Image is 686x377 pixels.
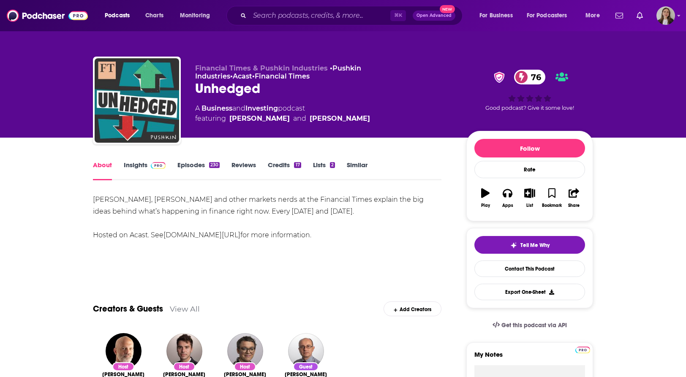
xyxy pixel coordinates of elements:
div: Rate [474,161,585,178]
a: Acast [233,72,252,80]
img: Podchaser - Follow, Share and Rate Podcasts [7,8,88,24]
span: More [585,10,600,22]
a: 76 [514,70,545,84]
a: Katie Martin [229,114,290,124]
button: Show profile menu [656,6,675,25]
span: Financial Times & Pushkin Industries [195,64,328,72]
a: About [93,161,112,180]
span: For Business [479,10,513,22]
input: Search podcasts, credits, & more... [250,9,390,22]
span: Podcasts [105,10,130,22]
span: featuring [195,114,370,124]
button: open menu [174,9,221,22]
span: Monitoring [180,10,210,22]
a: View All [170,304,200,313]
div: Add Creators [384,301,441,316]
a: Get this podcast via API [486,315,574,336]
button: open menu [99,9,141,22]
a: Investing [245,104,278,112]
a: Episodes230 [177,161,220,180]
span: Open Advanced [416,14,452,18]
div: List [526,203,533,208]
img: Katie Martin [227,333,263,369]
img: Podchaser Pro [575,347,590,353]
div: Play [481,203,490,208]
div: 230 [209,162,220,168]
button: Bookmark [541,183,563,213]
button: Share [563,183,585,213]
div: Share [568,203,580,208]
img: Unhedged [95,58,179,143]
div: Apps [502,203,513,208]
span: Get this podcast via API [501,322,567,329]
img: verified Badge [491,72,507,83]
a: [DOMAIN_NAME][URL] [163,231,240,239]
div: 17 [294,162,301,168]
button: Open AdvancedNew [413,11,455,21]
div: 2 [330,162,335,168]
a: Business [201,104,232,112]
a: Show notifications dropdown [612,8,626,23]
span: • [230,72,252,80]
div: Search podcasts, credits, & more... [234,6,471,25]
button: tell me why sparkleTell Me Why [474,236,585,254]
span: Charts [145,10,163,22]
a: Charts [140,9,169,22]
span: New [440,5,455,13]
button: open menu [521,9,580,22]
label: My Notes [474,350,585,365]
div: A podcast [195,103,370,124]
span: ⌘ K [390,10,406,21]
span: • [195,64,361,80]
span: and [232,104,245,112]
button: List [519,183,541,213]
span: Good podcast? Give it some love! [485,105,574,111]
a: Pushkin Industries [195,64,361,80]
div: verified Badge76Good podcast? Give it some love! [466,64,593,117]
a: InsightsPodchaser Pro [124,161,166,180]
div: Host [234,362,256,371]
span: Tell Me Why [520,242,550,249]
a: Similar [347,161,367,180]
span: • [252,72,310,80]
img: Podchaser Pro [151,162,166,169]
button: Follow [474,139,585,157]
span: Logged in as IsabelleNovak [656,6,675,25]
div: Host [112,362,134,371]
a: Lists2 [313,161,335,180]
a: Robert Armstrong [310,114,370,124]
a: Financial Times [255,72,310,80]
img: Robert Armstrong [106,333,142,369]
a: Contact This Podcast [474,260,585,277]
button: open menu [474,9,523,22]
button: Apps [496,183,518,213]
span: 76 [523,70,545,84]
div: [PERSON_NAME], [PERSON_NAME] and other markets nerds at the Financial Times explain the big ideas... [93,194,441,241]
div: Guest [293,362,318,371]
a: Credits17 [268,161,301,180]
button: Play [474,183,496,213]
button: open menu [580,9,610,22]
img: tell me why sparkle [510,242,517,249]
img: Chris Giles [288,333,324,369]
div: Host [173,362,195,371]
a: Reviews [231,161,256,180]
a: Show notifications dropdown [633,8,646,23]
img: User Profile [656,6,675,25]
button: Export One-Sheet [474,284,585,300]
img: Aiden Reiter [166,333,202,369]
span: and [293,114,306,124]
a: Pro website [575,345,590,353]
a: Creators & Guests [93,304,163,314]
span: For Podcasters [527,10,567,22]
div: Bookmark [542,203,562,208]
